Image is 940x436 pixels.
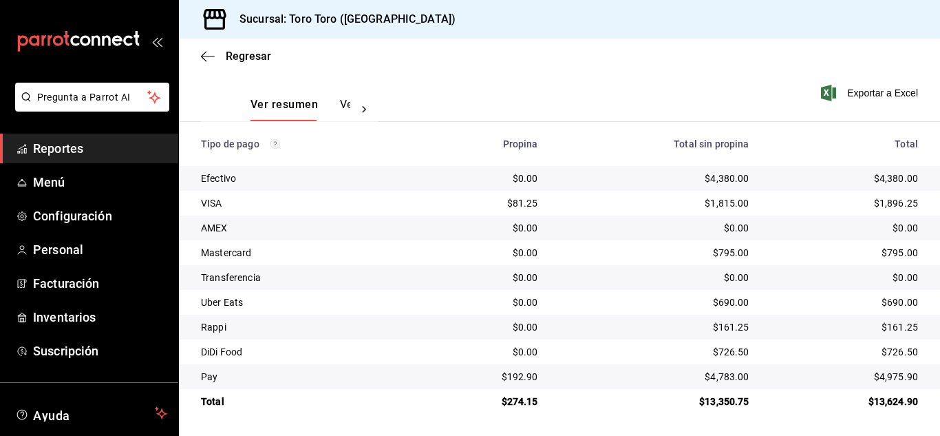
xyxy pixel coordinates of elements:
[33,308,167,326] span: Inventarios
[33,342,167,360] span: Suscripción
[228,11,456,28] h3: Sucursal: Toro Toro ([GEOGRAPHIC_DATA])
[201,172,411,185] div: Efectivo
[201,320,411,334] div: Rappi
[824,85,918,101] button: Exportar a Excel
[10,100,169,114] a: Pregunta a Parrot AI
[433,196,537,210] div: $81.25
[560,395,749,408] div: $13,350.75
[201,271,411,284] div: Transferencia
[771,196,918,210] div: $1,896.25
[560,172,749,185] div: $4,380.00
[771,395,918,408] div: $13,624.90
[37,90,148,105] span: Pregunta a Parrot AI
[560,370,749,384] div: $4,783.00
[201,196,411,210] div: VISA
[33,240,167,259] span: Personal
[771,295,918,309] div: $690.00
[771,138,918,149] div: Total
[201,221,411,235] div: AMEX
[433,172,537,185] div: $0.00
[340,98,392,121] button: Ver pagos
[560,196,749,210] div: $1,815.00
[270,139,280,149] svg: Los pagos realizados con Pay y otras terminales son montos brutos.
[560,246,749,260] div: $795.00
[771,320,918,334] div: $161.25
[560,138,749,149] div: Total sin propina
[560,271,749,284] div: $0.00
[771,345,918,359] div: $726.50
[33,173,167,191] span: Menú
[560,295,749,309] div: $690.00
[433,138,537,149] div: Propina
[33,274,167,293] span: Facturación
[433,271,537,284] div: $0.00
[433,246,537,260] div: $0.00
[201,395,411,408] div: Total
[250,98,350,121] div: navigation tabs
[226,50,271,63] span: Regresar
[33,207,167,225] span: Configuración
[201,370,411,384] div: Pay
[250,98,318,121] button: Ver resumen
[560,320,749,334] div: $161.25
[151,36,162,47] button: open_drawer_menu
[33,139,167,158] span: Reportes
[433,395,537,408] div: $274.15
[15,83,169,112] button: Pregunta a Parrot AI
[201,295,411,309] div: Uber Eats
[433,370,537,384] div: $192.90
[560,345,749,359] div: $726.50
[201,50,271,63] button: Regresar
[771,221,918,235] div: $0.00
[201,345,411,359] div: DiDi Food
[201,138,411,149] div: Tipo de pago
[771,370,918,384] div: $4,975.90
[201,246,411,260] div: Mastercard
[560,221,749,235] div: $0.00
[33,405,149,422] span: Ayuda
[433,320,537,334] div: $0.00
[433,221,537,235] div: $0.00
[771,246,918,260] div: $795.00
[771,271,918,284] div: $0.00
[433,295,537,309] div: $0.00
[771,172,918,185] div: $4,380.00
[433,345,537,359] div: $0.00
